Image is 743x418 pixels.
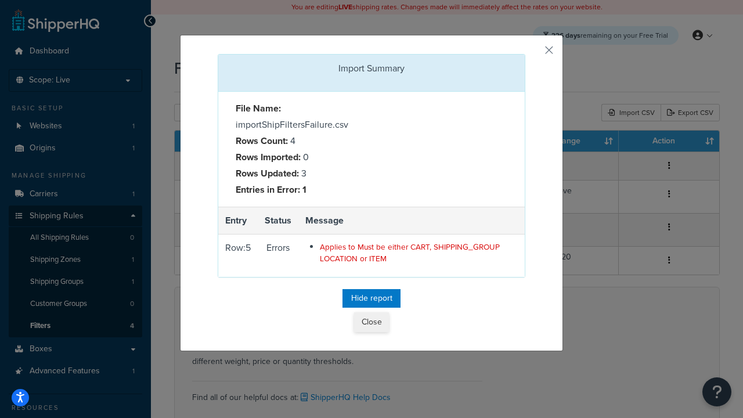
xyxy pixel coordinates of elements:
strong: Entries in Error: 1 [236,183,306,196]
th: Entry [218,207,258,235]
td: Row: 5 [218,235,258,277]
h3: Import Summary [227,63,516,74]
th: Status [258,207,298,235]
span: Applies to Must be either CART, SHIPPING_GROUP LOCATION or ITEM [320,241,500,264]
td: Errors [258,235,298,277]
strong: File Name: [236,102,281,115]
div: importShipFiltersFailure.csv 4 0 3 [227,100,371,198]
button: Hide report [342,289,401,308]
button: Close [354,312,389,332]
strong: Rows Updated: [236,167,299,180]
th: Message [298,207,525,235]
strong: Rows Count: [236,134,288,147]
strong: Rows Imported: [236,150,301,164]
